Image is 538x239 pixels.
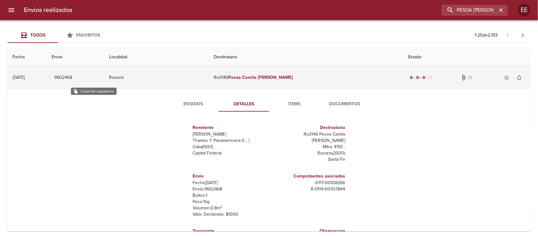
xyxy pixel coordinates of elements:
[518,4,530,16] div: Abrir información de usuario
[209,48,403,66] th: Destinatario
[228,75,241,80] em: Pesoa
[475,32,498,38] p: 1 - 25 de 2.913
[323,100,366,108] span: Documentos
[272,228,345,235] h6: Observacion
[4,3,19,18] button: menu
[258,75,293,80] em: [PERSON_NAME]
[272,144,345,150] p: Mitre 4155 ,
[272,150,345,156] p: Rosario ( 2000 )
[221,205,223,209] sup: 3
[24,5,72,15] h6: Envios realizados
[513,71,525,84] button: Activar notificaciones
[193,211,267,218] p: Valor Declarado: $ 1000
[8,28,108,43] div: Tabs Envios
[500,32,515,38] span: Pagina anterior
[428,76,432,79] span: radio_button_unchecked
[193,199,267,205] p: Peso: 1 kg
[193,192,267,199] p: Bultos: 1
[272,124,345,131] h6: Destinatario
[272,156,345,163] p: Santa Fe
[193,186,267,192] p: Envío: 9602468
[442,5,497,16] input: buscar
[193,150,267,156] p: Capital Federal
[272,186,345,192] p: R - 0114 - 00937844
[272,180,345,186] p: - 0117 - 00108266
[193,173,267,180] h6: Envio
[8,48,47,66] th: Fecha
[172,100,215,108] span: Estados
[403,48,530,66] th: Estado
[460,74,467,81] span: Tiene documentos adjuntos
[416,76,419,79] span: radio_button_checked
[516,74,522,81] span: notifications_none
[467,74,473,81] span: No tiene pedido asociado
[30,32,45,38] span: Todos
[272,131,345,144] p: Ro3146 Pesoa Camila [PERSON_NAME]
[193,137,267,144] p: Thames Y Panamericana 0 ,  
[500,71,513,84] button: Agregar a favoritos
[52,72,75,84] button: 9602468
[193,144,267,150] p: Caba ( 1001 )
[54,74,72,82] span: 9602468
[13,75,25,80] div: [DATE]
[193,124,267,131] h6: Remitente
[422,76,426,79] span: radio_button_checked
[104,48,209,66] th: Localidad
[272,173,345,180] h6: Comprobantes asociados
[168,96,370,112] div: Tabs detalle de guia
[503,74,510,81] span: star_border
[409,76,413,79] span: radio_button_checked
[223,100,265,108] span: Detalles
[47,48,104,66] th: Envio
[104,66,209,89] td: Rosario
[193,228,267,235] h6: Transporte
[242,75,257,80] em: Camila
[193,205,267,211] p: Volumen: 0.8 m
[76,32,101,38] span: Favoritos
[193,180,267,186] p: Fecha: [DATE]
[193,131,267,137] p: [PERSON_NAME]
[408,74,433,81] div: En viaje
[209,66,403,89] td: Ro3146
[518,4,530,16] div: EE
[273,100,316,108] span: Items
[515,28,530,43] span: Pagina siguiente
